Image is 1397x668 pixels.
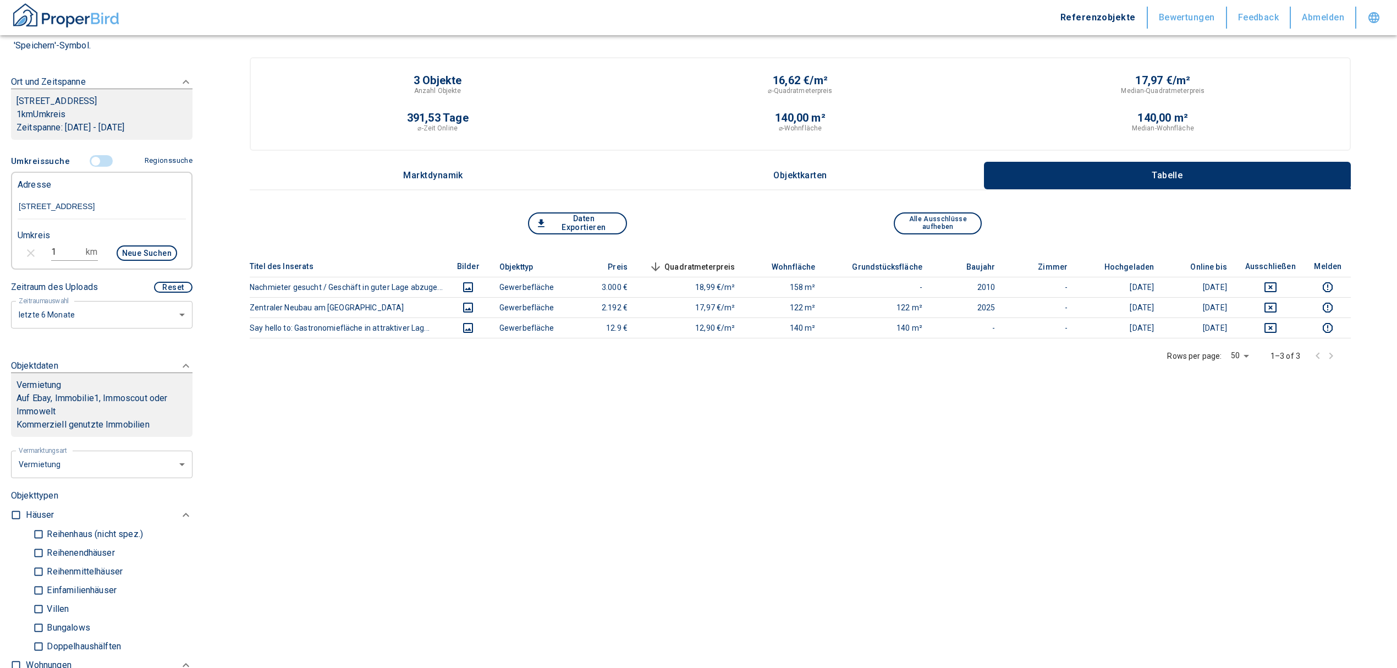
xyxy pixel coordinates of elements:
td: [DATE] [1076,317,1163,338]
td: [DATE] [1076,297,1163,317]
div: Häuser [26,506,193,525]
td: - [824,277,931,297]
td: 140 m² [824,317,931,338]
p: Marktdynamik [403,171,463,180]
p: Tabelle [1140,171,1195,180]
span: Wohnfläche [754,260,816,273]
button: deselect this listing [1245,281,1296,294]
span: Preis [590,260,628,273]
td: 12,90 €/m² [636,317,744,338]
td: 12.9 € [564,317,636,338]
div: letzte 6 Monate [11,450,193,479]
p: Objekttypen [11,489,193,502]
button: report this listing [1314,301,1342,314]
button: Daten Exportieren [528,212,627,234]
th: Zentraler Neubau am [GEOGRAPHIC_DATA] [250,297,446,317]
th: Ausschließen [1236,256,1305,277]
p: ⌀-Quadratmeterpreis [768,86,832,96]
p: [STREET_ADDRESS] [16,95,187,108]
p: km [86,245,97,259]
p: Median-Quadratmeterpreis [1121,86,1204,96]
span: Hochgeladen [1087,260,1154,273]
td: 17,97 €/m² [636,297,744,317]
input: Adresse ändern [18,194,186,220]
span: Online bis [1173,260,1227,273]
p: 1–3 of 3 [1270,351,1300,362]
td: - [931,317,1004,338]
button: images [455,301,482,314]
p: Reihenmittelhäuser [44,567,123,576]
button: Abmelden [1291,7,1356,29]
th: Titel des Inserats [250,256,446,277]
td: 122 m² [744,297,824,317]
p: 140,00 m² [1137,112,1188,123]
th: Bilder [446,256,491,277]
p: Umkreis [18,229,50,242]
button: Bewertungen [1148,7,1227,29]
td: - [1004,317,1076,338]
p: Häuser [26,508,54,522]
button: Neue Suchen [117,245,177,261]
p: Objektdaten [11,359,58,373]
td: [DATE] [1163,277,1236,297]
div: 50 [1226,348,1253,364]
th: Say hello to: Gastronomiefläche in attraktiver Lag... [250,317,446,338]
p: Vermietung [16,379,62,392]
th: Melden [1305,256,1351,277]
th: Nachmieter gesucht / Geschäft in guter Lage abzuge... [250,277,446,297]
p: Doppelhaushälften [44,642,121,651]
td: 158 m² [744,277,824,297]
button: ProperBird Logo and Home Button [11,2,121,34]
td: 140 m² [744,317,824,338]
p: Zeitspanne: [DATE] - [DATE] [16,121,187,134]
td: 18,99 €/m² [636,277,744,297]
td: [DATE] [1076,277,1163,297]
td: [DATE] [1163,317,1236,338]
p: Reihenhaus (nicht spez.) [44,530,143,539]
p: Ort und Zeitspanne [11,75,86,89]
button: Reset [154,282,193,293]
p: 140,00 m² [775,112,826,123]
td: Gewerbefläche [491,277,564,297]
button: report this listing [1314,281,1342,294]
button: Regionssuche [140,151,193,171]
p: 17,97 €/m² [1135,75,1190,86]
span: Objekttyp [499,260,551,273]
button: Alle Ausschlüsse aufheben [894,212,982,234]
button: report this listing [1314,321,1342,335]
span: Baujahr [949,260,995,273]
p: ⌀-Wohnfläche [779,123,822,133]
span: Quadratmeterpreis [647,260,735,273]
p: Anzahl Objekte [414,86,461,96]
p: 1 km Umkreis [16,108,187,121]
td: 2.192 € [564,297,636,317]
td: - [1004,277,1076,297]
td: 122 m² [824,297,931,317]
p: 16,62 €/m² [773,75,828,86]
button: images [455,321,482,335]
td: 2010 [931,277,1004,297]
button: images [455,281,482,294]
button: deselect this listing [1245,321,1296,335]
td: Gewerbefläche [491,297,564,317]
p: Objektkarten [773,171,828,180]
p: 391,53 Tage [407,112,469,123]
button: Referenzobjekte [1049,7,1148,29]
button: deselect this listing [1245,301,1296,314]
p: Bungalows [44,623,90,632]
p: Zeitraum des Uploads [11,281,98,294]
p: Reihenendhäuser [44,549,114,557]
button: Umkreissuche [11,151,74,172]
div: wrapped label tabs example [250,162,1351,189]
p: 3 Objekte [414,75,462,86]
img: ProperBird Logo and Home Button [11,2,121,29]
span: Zimmer [1020,260,1068,273]
span: Grundstücksfläche [834,260,922,273]
p: Einfamilienhäuser [44,586,117,595]
td: [DATE] [1163,297,1236,317]
p: Median-Wohnfläche [1132,123,1194,133]
div: ObjektdatenVermietungAuf Ebay, Immobilie1, Immoscout oder ImmoweltKommerziell genutzte Immobilien [11,348,193,448]
td: Gewerbefläche [491,317,564,338]
div: Ort und Zeitspanne[STREET_ADDRESS]1kmUmkreisZeitspanne: [DATE] - [DATE] [11,64,193,151]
